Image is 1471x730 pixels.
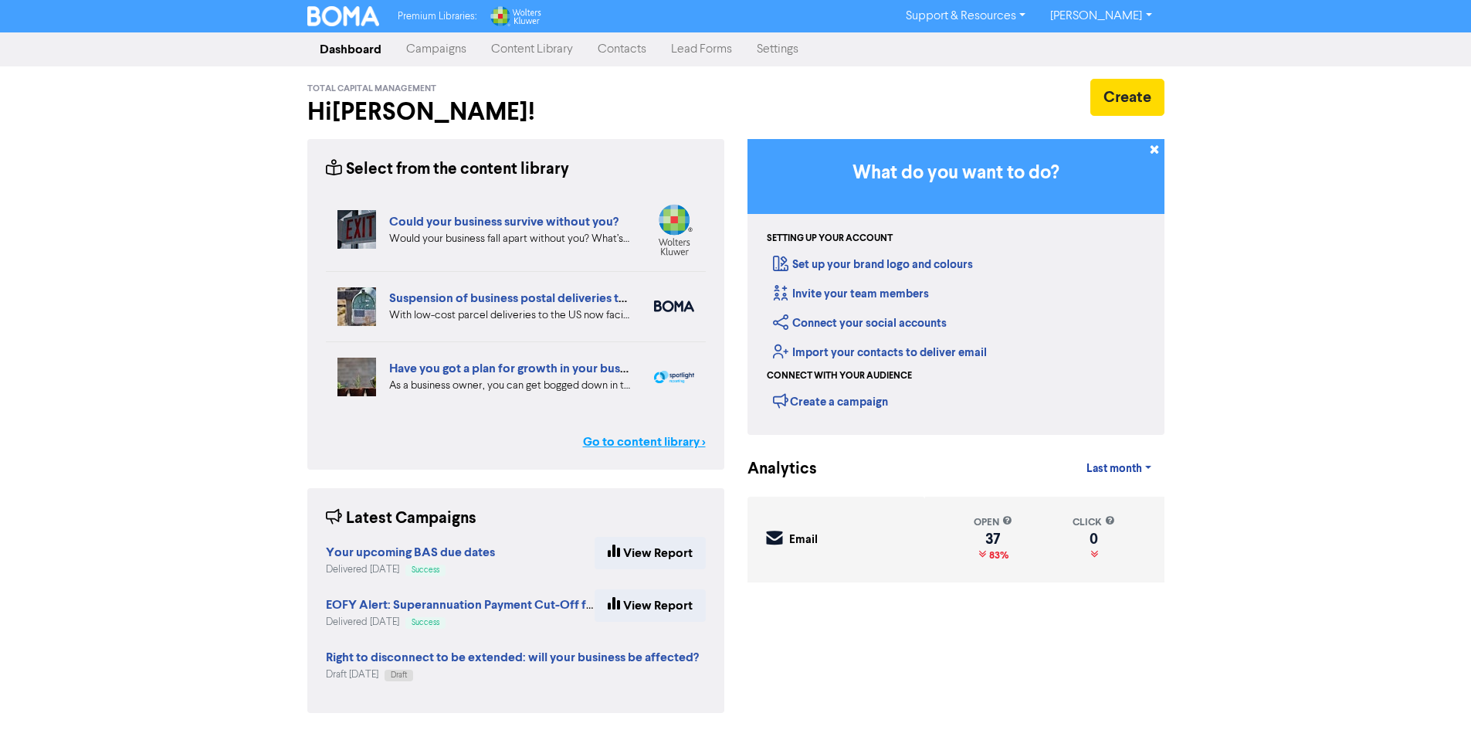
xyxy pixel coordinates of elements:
[307,6,380,26] img: BOMA Logo
[307,34,394,65] a: Dashboard
[389,214,619,229] a: Could your business survive without you?
[1394,656,1471,730] iframe: Chat Widget
[326,158,569,182] div: Select from the content library
[389,378,631,394] div: As a business owner, you can get bogged down in the demands of day-to-day business. We can help b...
[326,597,713,613] strong: EOFY Alert: Superannuation Payment Cut-Off for Xero Users – [DATE]
[654,300,694,312] img: boma
[767,232,893,246] div: Setting up your account
[773,389,888,413] div: Create a campaign
[398,12,476,22] span: Premium Libraries:
[389,290,933,306] a: Suspension of business postal deliveries to the [GEOGRAPHIC_DATA]: what options do you have?
[326,599,713,612] a: EOFY Alert: Superannuation Payment Cut-Off for Xero Users – [DATE]
[1038,4,1164,29] a: [PERSON_NAME]
[389,231,631,247] div: Would your business fall apart without you? What’s your Plan B in case of accident, illness, or j...
[307,83,436,94] span: Total Capital Management
[773,257,973,272] a: Set up your brand logo and colours
[654,371,694,383] img: spotlight
[595,589,706,622] a: View Report
[773,345,987,360] a: Import your contacts to deliver email
[307,97,724,127] h2: Hi [PERSON_NAME] !
[326,615,595,630] div: Delivered [DATE]
[326,667,699,682] div: Draft [DATE]
[893,4,1038,29] a: Support & Resources
[412,619,439,626] span: Success
[585,34,659,65] a: Contacts
[489,6,541,26] img: Wolters Kluwer
[747,457,798,481] div: Analytics
[986,549,1008,562] span: 83%
[595,537,706,569] a: View Report
[394,34,479,65] a: Campaigns
[744,34,811,65] a: Settings
[1073,515,1115,530] div: click
[773,316,947,331] a: Connect your social accounts
[767,369,912,383] div: Connect with your audience
[1086,462,1142,476] span: Last month
[326,652,699,664] a: Right to disconnect to be extended: will your business be affected?
[326,545,495,560] strong: Your upcoming BAS due dates
[659,34,744,65] a: Lead Forms
[326,507,476,531] div: Latest Campaigns
[1074,453,1164,484] a: Last month
[479,34,585,65] a: Content Library
[326,650,699,665] strong: Right to disconnect to be extended: will your business be affected?
[974,515,1012,530] div: open
[747,139,1164,435] div: Getting Started in BOMA
[389,361,653,376] a: Have you got a plan for growth in your business?
[391,671,407,679] span: Draft
[326,547,495,559] a: Your upcoming BAS due dates
[412,566,439,574] span: Success
[771,162,1141,185] h3: What do you want to do?
[1073,533,1115,545] div: 0
[389,307,631,324] div: With low-cost parcel deliveries to the US now facing tariffs, many international postal services ...
[773,287,929,301] a: Invite your team members
[654,204,694,256] img: wolterskluwer
[974,533,1012,545] div: 37
[1090,79,1164,116] button: Create
[789,531,818,549] div: Email
[583,433,706,451] a: Go to content library >
[326,562,495,577] div: Delivered [DATE]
